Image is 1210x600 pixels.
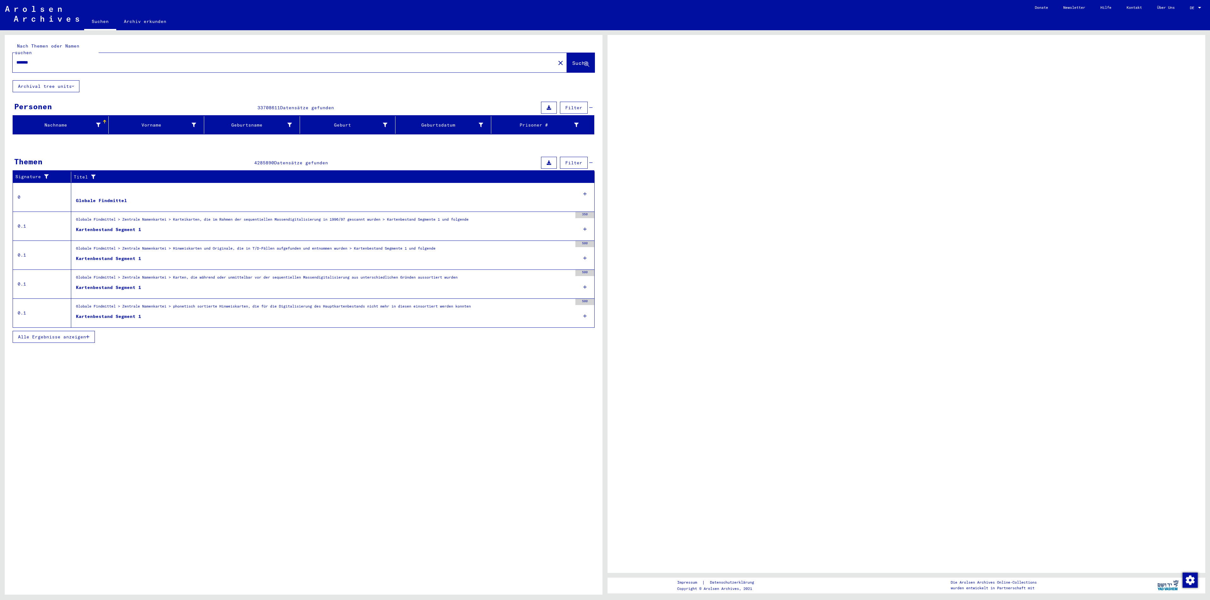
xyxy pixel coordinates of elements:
div: Geburtsname [207,120,300,130]
p: Copyright © Arolsen Archives, 2021 [677,586,762,592]
mat-header-cell: Nachname [13,116,109,134]
div: Geburtsname [207,122,292,128]
div: Vorname [111,122,196,128]
mat-header-cell: Vorname [109,116,205,134]
div: Kartenbestand Segment 1 [76,313,141,320]
mat-header-cell: Geburtsdatum [395,116,491,134]
div: Titel [74,172,589,182]
div: Geburt‏ [302,120,395,130]
td: 0.1 [13,241,71,269]
div: Globale Findmittel > Zentrale Namenkartei > Hinweiskarten und Originale, die in T/D-Fällen aufgef... [76,246,435,254]
div: Vorname [111,120,204,130]
div: Themen [14,156,43,167]
a: Datenschutzerklärung [705,579,762,586]
div: Signature [15,172,72,182]
button: Filter [560,157,588,169]
div: Prisoner # [494,122,579,128]
td: 0.1 [13,269,71,298]
span: Datensätze gefunden [280,105,334,110]
div: Prisoner # [494,120,587,130]
span: Alle Ergebnisse anzeigen [18,334,86,340]
mat-icon: close [557,59,564,67]
mat-header-cell: Prisoner # [491,116,594,134]
mat-label: Nach Themen oder Namen suchen [15,43,79,55]
mat-header-cell: Geburtsname [204,116,300,134]
div: Globale Findmittel > Zentrale Namenkartei > phonetisch sortierte Hinweiskarten, die für die Digit... [76,303,471,312]
div: Kartenbestand Segment 1 [76,226,141,233]
a: Impressum [677,579,702,586]
span: Filter [565,105,582,110]
div: Personen [14,101,52,112]
div: Globale Findmittel [76,197,127,204]
p: Die Arolsen Archives Online-Collections [951,580,1037,585]
div: Titel [74,174,582,180]
p: wurden entwickelt in Partnerschaft mit [951,585,1037,591]
button: Alle Ergebnisse anzeigen [13,331,95,343]
div: Kartenbestand Segment 1 [76,255,141,262]
div: Nachname [15,122,101,128]
span: DE [1190,6,1197,10]
mat-header-cell: Geburt‏ [300,116,396,134]
button: Archival tree units [13,80,79,92]
img: yv_logo.png [1156,577,1180,593]
button: Clear [554,56,567,69]
div: Geburtsdatum [398,122,483,128]
td: 0.1 [13,212,71,241]
div: Globale Findmittel > Zentrale Namenkartei > Karteikarten, die im Rahmen der sequentiellen Massend... [76,217,469,225]
span: 33708611 [257,105,280,110]
span: Suche [572,60,588,66]
div: | [677,579,762,586]
div: Kartenbestand Segment 1 [76,284,141,291]
div: 500 [575,299,594,305]
button: Filter [560,102,588,114]
span: 4285890 [254,160,274,166]
div: Nachname [15,120,108,130]
div: Geburtsdatum [398,120,491,130]
img: Arolsen_neg.svg [5,6,79,22]
img: Zustimmung ändern [1183,573,1198,588]
td: 0 [13,183,71,212]
div: 500 [575,270,594,276]
div: 500 [575,241,594,247]
div: Signature [15,173,66,180]
span: Datensätze gefunden [274,160,328,166]
div: Globale Findmittel > Zentrale Namenkartei > Karten, die während oder unmittelbar vor der sequenti... [76,275,458,283]
button: Suche [567,53,595,72]
a: Suchen [84,14,116,30]
span: Filter [565,160,582,166]
a: Archiv erkunden [116,14,174,29]
div: Geburt‏ [302,122,388,128]
td: 0.1 [13,298,71,327]
div: 350 [575,212,594,218]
